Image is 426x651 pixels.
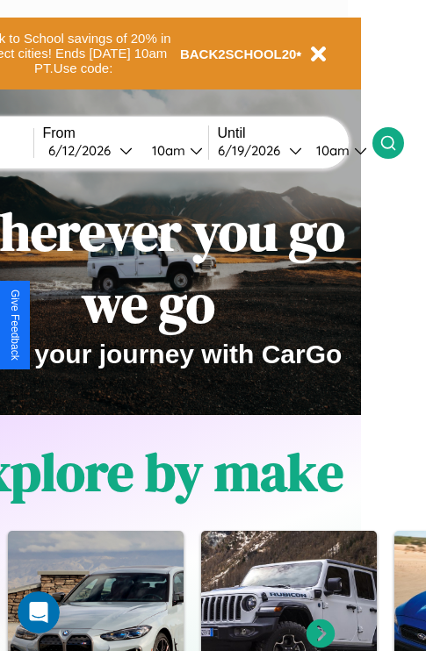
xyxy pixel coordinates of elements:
button: 10am [138,141,208,160]
iframe: Intercom live chat [18,591,60,633]
label: From [43,125,208,141]
div: 6 / 19 / 2026 [218,142,289,159]
button: 6/12/2026 [43,141,138,160]
div: 6 / 12 / 2026 [48,142,119,159]
div: 10am [143,142,190,159]
button: 10am [302,141,372,160]
div: Give Feedback [9,290,21,361]
div: 10am [307,142,354,159]
b: BACK2SCHOOL20 [180,46,297,61]
label: Until [218,125,372,141]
